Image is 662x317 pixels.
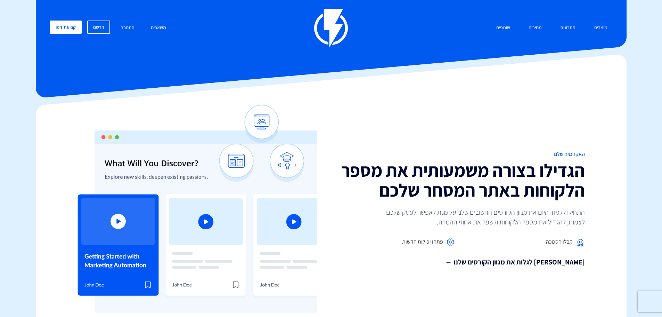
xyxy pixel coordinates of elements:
[589,21,613,35] a: מוצרים
[336,257,585,267] a: [PERSON_NAME] לגלות את מגוון הקורסים שלנו ←
[491,21,515,35] a: שותפים
[336,160,585,200] h2: הגדילו בצורה משמעותית את מספר הלקוחות באתר המסחר שלכם
[376,207,585,227] p: התחילו ללמוד היום את מגוון הקורסים החשובים שלנו על מנת לאפשר לעסק שלכם לצמוח, להגדיל את מספר הלקו...
[402,238,443,246] span: פתחו יכולות חדשות
[87,21,110,34] a: הרשם
[336,151,585,157] h1: האקדמיה שלנו
[116,21,140,35] a: התחבר
[146,21,171,35] a: משאבים
[555,21,581,35] a: פתרונות
[50,21,82,34] a: קביעת דמו
[523,21,547,35] a: מחירים
[546,238,573,246] span: קבלו הסמכה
